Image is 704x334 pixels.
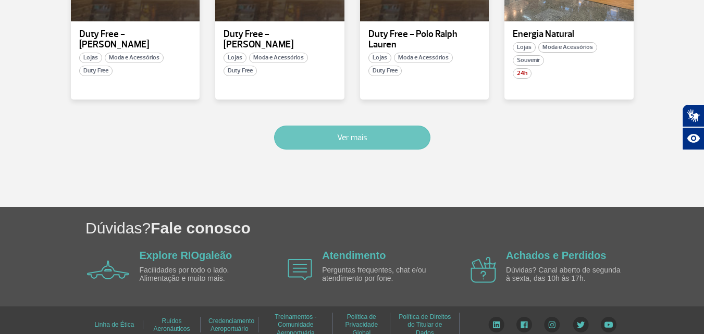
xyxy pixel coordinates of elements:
img: YouTube [601,317,616,332]
p: Energia Natural [513,29,625,40]
img: Facebook [516,317,532,332]
button: Abrir tradutor de língua de sinais. [682,104,704,127]
a: Explore RIOgaleão [140,250,232,261]
button: Ver mais [274,126,430,150]
img: LinkedIn [488,317,504,332]
img: airplane icon [471,257,496,283]
h1: Dúvidas? [85,217,704,239]
a: Linha de Ética [94,317,134,332]
p: Perguntas frequentes, chat e/ou atendimento por fone. [322,266,442,282]
span: Moda e Acessórios [538,42,597,53]
p: Facilidades por todo o lado. Alimentação e muito mais. [140,266,260,282]
span: Moda e Acessórios [394,53,453,63]
span: Lojas [224,53,246,63]
a: Atendimento [322,250,386,261]
span: Duty Free [368,66,402,76]
span: Lojas [368,53,391,63]
img: airplane icon [87,261,129,279]
a: Achados e Perdidos [506,250,606,261]
img: Twitter [573,317,589,332]
p: Duty Free - [PERSON_NAME] [79,29,192,50]
div: Plugin de acessibilidade da Hand Talk. [682,104,704,150]
span: Fale conosco [151,219,251,237]
p: Duty Free - [PERSON_NAME] [224,29,336,50]
p: Dúvidas? Canal aberto de segunda à sexta, das 10h às 17h. [506,266,626,282]
span: Moda e Acessórios [105,53,164,63]
span: Duty Free [79,66,113,76]
span: Lojas [79,53,102,63]
span: Souvenir [513,55,544,66]
img: airplane icon [288,259,312,280]
span: Moda e Acessórios [249,53,308,63]
span: Duty Free [224,66,257,76]
span: 24h [513,68,532,79]
img: Instagram [544,317,560,332]
p: Duty Free - Polo Ralph Lauren [368,29,481,50]
span: Lojas [513,42,536,53]
button: Abrir recursos assistivos. [682,127,704,150]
